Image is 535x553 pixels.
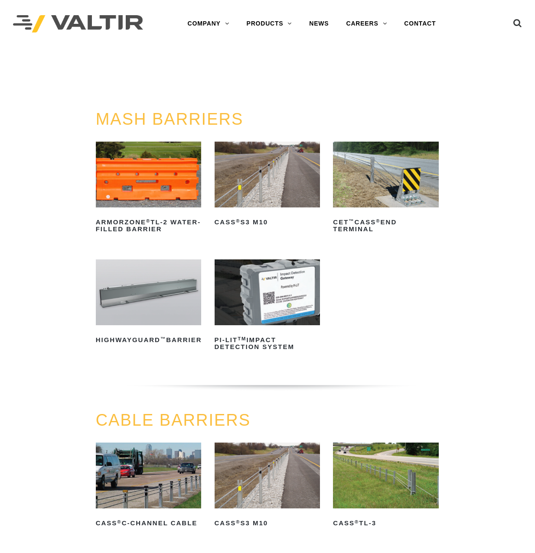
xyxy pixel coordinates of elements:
a: PRODUCTS [238,15,301,32]
a: PI-LITTMImpact Detection System [215,259,320,354]
a: NEWS [300,15,337,32]
a: CASS®TL-3 [333,443,439,530]
sup: ® [355,519,359,524]
a: CAREERS [337,15,395,32]
a: CET™CASS®End Terminal [333,142,439,236]
a: CASS®C-Channel Cable [96,443,202,530]
h2: CASS S3 M10 [215,215,320,229]
a: CASS®S3 M10 [215,142,320,229]
h2: ArmorZone TL-2 Water-Filled Barrier [96,215,202,236]
h2: CET CASS End Terminal [333,215,439,236]
h2: CASS C-Channel Cable [96,516,202,530]
sup: ™ [349,218,354,223]
h2: PI-LIT Impact Detection System [215,333,320,354]
sup: ® [236,519,240,524]
a: CABLE BARRIERS [96,411,251,429]
sup: ® [146,218,150,223]
sup: ™ [160,336,166,341]
sup: ® [376,218,380,223]
sup: ® [236,218,240,223]
sup: TM [238,336,246,341]
a: ArmorZone®TL-2 Water-Filled Barrier [96,142,202,236]
a: MASH BARRIERS [96,110,244,128]
h2: CASS TL-3 [333,516,439,530]
a: HighwayGuard™Barrier [96,259,202,347]
h2: HighwayGuard Barrier [96,333,202,347]
h2: CASS S3 M10 [215,516,320,530]
a: CONTACT [395,15,444,32]
img: Valtir [13,15,143,33]
a: COMPANY [179,15,238,32]
a: CASS®S3 M10 [215,443,320,530]
sup: ® [117,519,121,524]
